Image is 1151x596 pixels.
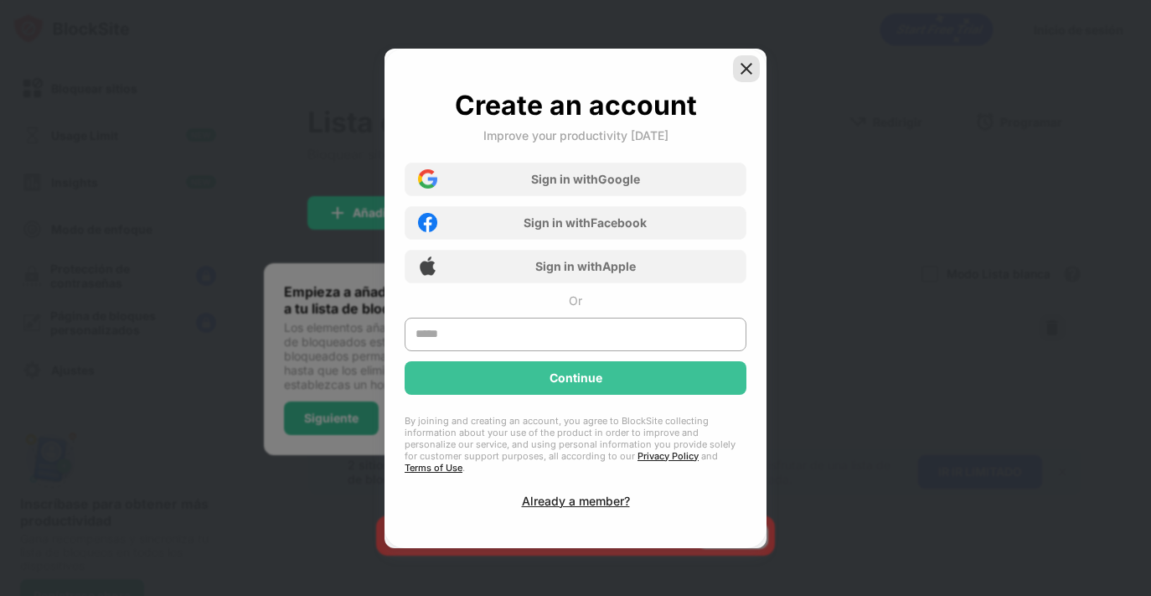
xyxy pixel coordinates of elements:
div: Improve your productivity [DATE] [483,128,668,143]
div: Sign in with Apple [535,259,636,273]
div: Or [569,293,582,308]
div: Continue [550,371,602,385]
a: Privacy Policy [637,450,699,462]
div: By joining and creating an account, you agree to BlockSite collecting information about your use ... [405,415,746,474]
img: apple-icon.png [418,257,437,276]
a: Terms of Use [405,462,462,474]
div: Create an account [455,89,697,122]
div: Already a member? [522,494,630,508]
img: google-icon.png [418,169,437,189]
img: facebook-icon.png [418,213,437,232]
div: Sign in with Facebook [524,215,647,230]
div: Sign in with Google [531,172,640,186]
